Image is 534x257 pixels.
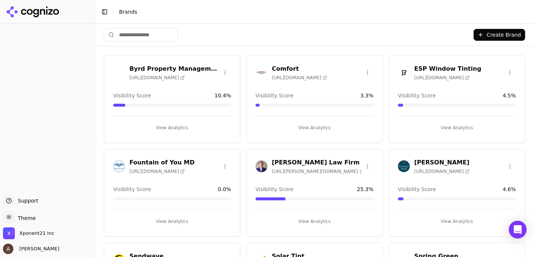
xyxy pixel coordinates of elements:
[414,168,469,174] span: [URL][DOMAIN_NAME]
[398,122,516,134] button: View Analytics
[256,67,267,79] img: Comfort
[414,64,481,73] h3: ESP Window Tinting
[502,92,516,99] span: 4.5 %
[113,186,151,193] span: Visibility Score
[113,122,231,134] button: View Analytics
[256,92,293,99] span: Visibility Score
[398,216,516,227] button: View Analytics
[414,158,469,167] h3: [PERSON_NAME]
[256,160,267,172] img: Johnston Law Firm
[15,197,38,204] span: Support
[414,75,469,81] span: [URL][DOMAIN_NAME]
[119,8,513,16] nav: breadcrumb
[129,158,195,167] h3: Fountain of You MD
[218,186,231,193] span: 0.0 %
[113,67,125,79] img: Byrd Property Management
[19,230,55,237] span: Xponent21 Inc
[272,64,327,73] h3: Comfort
[272,168,362,174] span: [URL][PERSON_NAME][DOMAIN_NAME]
[509,221,527,238] div: Open Intercom Messenger
[16,246,59,252] span: [PERSON_NAME]
[398,160,410,172] img: McKinley Irvin
[113,160,125,172] img: Fountain of You MD
[272,158,362,167] h3: [PERSON_NAME] Law Firm
[15,215,36,221] span: Theme
[113,216,231,227] button: View Analytics
[256,122,373,134] button: View Analytics
[3,227,55,239] button: Open organization switcher
[129,168,185,174] span: [URL][DOMAIN_NAME]
[502,186,516,193] span: 4.6 %
[360,92,373,99] span: 3.3 %
[215,92,231,99] span: 10.4 %
[474,29,525,41] button: Create Brand
[129,75,185,81] span: [URL][DOMAIN_NAME]
[256,216,373,227] button: View Analytics
[3,244,59,254] button: Open user button
[3,244,13,254] img: Allison Donnelly
[398,67,410,79] img: ESP Window Tinting
[129,64,219,73] h3: Byrd Property Management
[398,186,436,193] span: Visibility Score
[113,92,151,99] span: Visibility Score
[256,186,293,193] span: Visibility Score
[398,92,436,99] span: Visibility Score
[272,75,327,81] span: [URL][DOMAIN_NAME]
[3,227,15,239] img: Xponent21 Inc
[119,9,137,15] span: Brands
[357,186,373,193] span: 25.3 %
